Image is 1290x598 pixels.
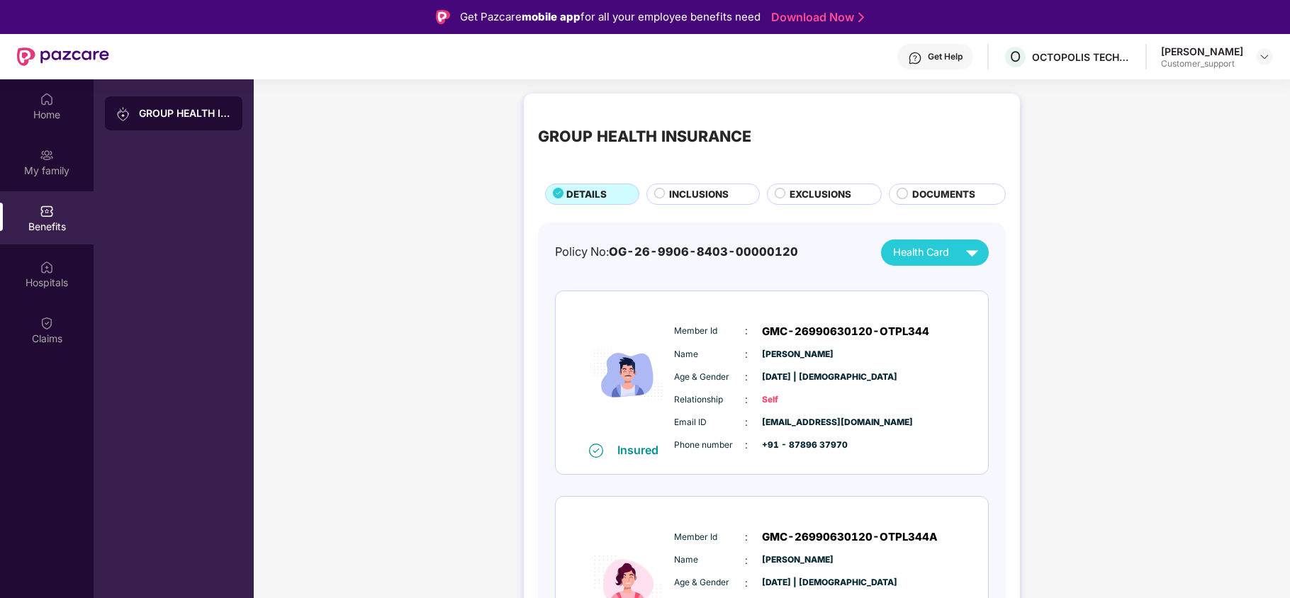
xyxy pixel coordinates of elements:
span: Age & Gender [674,371,745,384]
span: Name [674,348,745,361]
a: Download Now [771,10,860,25]
span: EXCLUSIONS [790,187,851,202]
strong: mobile app [522,10,580,23]
span: : [745,575,748,591]
span: Phone number [674,439,745,452]
span: DETAILS [566,187,607,202]
span: INCLUSIONS [669,187,729,202]
span: Member Id [674,325,745,338]
img: svg+xml;base64,PHN2ZyBpZD0iQ2xhaW0iIHhtbG5zPSJodHRwOi8vd3d3LnczLm9yZy8yMDAwL3N2ZyIgd2lkdGg9IjIwIi... [40,316,54,330]
div: Insured [617,443,667,457]
div: Get Help [928,51,963,62]
img: Logo [436,10,450,24]
span: Member Id [674,531,745,544]
img: svg+xml;base64,PHN2ZyB3aWR0aD0iMjAiIGhlaWdodD0iMjAiIHZpZXdCb3g9IjAgMCAyMCAyMCIgZmlsbD0ibm9uZSIgeG... [116,107,130,121]
div: GROUP HEALTH INSURANCE [139,106,231,120]
span: : [745,392,748,407]
button: Health Card [881,239,989,266]
span: [PERSON_NAME] [762,348,833,361]
img: icon [585,308,671,442]
span: : [745,323,748,339]
span: : [745,529,748,545]
span: Age & Gender [674,576,745,589]
span: Name [674,553,745,567]
img: svg+xml;base64,PHN2ZyBpZD0iSG9zcGl0YWxzIiB4bWxucz0iaHR0cDovL3d3dy53My5vcmcvMjAwMC9zdmciIHdpZHRoPS... [40,260,54,274]
img: svg+xml;base64,PHN2ZyBpZD0iRHJvcGRvd24tMzJ4MzIiIHhtbG5zPSJodHRwOi8vd3d3LnczLm9yZy8yMDAwL3N2ZyIgd2... [1259,51,1270,62]
img: svg+xml;base64,PHN2ZyBpZD0iSG9tZSIgeG1sbnM9Imh0dHA6Ly93d3cudzMub3JnLzIwMDAvc3ZnIiB3aWR0aD0iMjAiIG... [40,92,54,106]
span: : [745,346,748,362]
span: Email ID [674,416,745,429]
img: svg+xml;base64,PHN2ZyB3aWR0aD0iMjAiIGhlaWdodD0iMjAiIHZpZXdCb3g9IjAgMCAyMCAyMCIgZmlsbD0ibm9uZSIgeG... [40,148,54,162]
span: [DATE] | [DEMOGRAPHIC_DATA] [762,576,833,589]
span: : [745,369,748,385]
img: svg+xml;base64,PHN2ZyBpZD0iSGVscC0zMngzMiIgeG1sbnM9Imh0dHA6Ly93d3cudzMub3JnLzIwMDAvc3ZnIiB3aWR0aD... [908,51,922,65]
img: svg+xml;base64,PHN2ZyBpZD0iQmVuZWZpdHMiIHhtbG5zPSJodHRwOi8vd3d3LnczLm9yZy8yMDAwL3N2ZyIgd2lkdGg9Ij... [40,204,54,218]
div: OCTOPOLIS TECHNOLOGIES PRIVATE LIMITED [1032,50,1131,64]
div: [PERSON_NAME] [1161,45,1243,58]
span: [PERSON_NAME] [762,553,833,567]
img: svg+xml;base64,PHN2ZyB4bWxucz0iaHR0cDovL3d3dy53My5vcmcvMjAwMC9zdmciIHZpZXdCb3g9IjAgMCAyNCAyNCIgd2... [960,240,985,265]
img: Stroke [858,10,864,25]
div: Policy No: [555,243,798,261]
img: New Pazcare Logo [17,47,109,66]
span: Health Card [893,244,949,261]
span: DOCUMENTS [912,187,975,202]
span: : [745,437,748,453]
span: GMC-26990630120-OTPL344 [762,323,929,340]
div: Get Pazcare for all your employee benefits need [460,9,761,26]
div: GROUP HEALTH INSURANCE [538,125,751,149]
span: : [745,553,748,568]
div: Customer_support [1161,58,1243,69]
span: [DATE] | [DEMOGRAPHIC_DATA] [762,371,833,384]
span: Relationship [674,393,745,407]
span: O [1010,48,1021,65]
span: GMC-26990630120-OTPL344A [762,529,938,546]
span: [EMAIL_ADDRESS][DOMAIN_NAME] [762,416,833,429]
span: +91 - 87896 37970 [762,439,833,452]
span: OG-26-9906-8403-00000120 [609,244,798,259]
img: svg+xml;base64,PHN2ZyB4bWxucz0iaHR0cDovL3d3dy53My5vcmcvMjAwMC9zdmciIHdpZHRoPSIxNiIgaGVpZ2h0PSIxNi... [589,444,603,458]
span: : [745,414,748,430]
span: Self [762,393,833,407]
